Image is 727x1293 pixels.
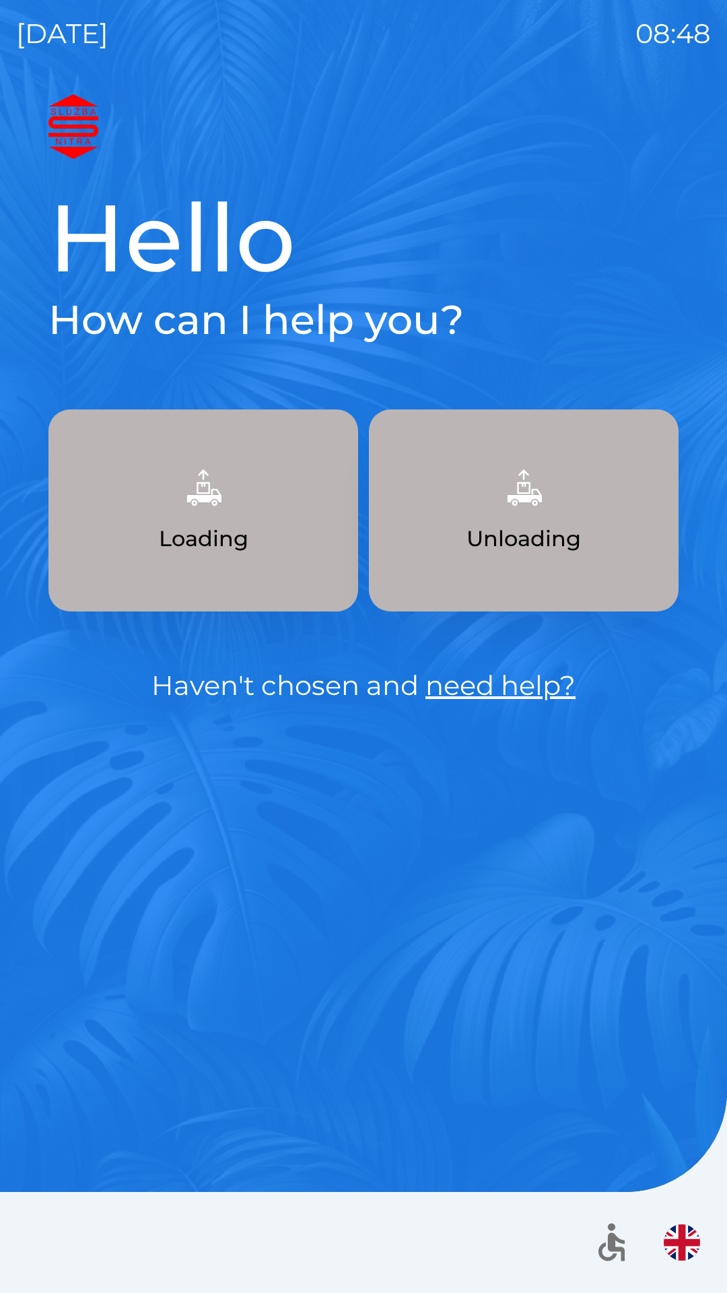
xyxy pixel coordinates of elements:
[159,523,248,555] p: Loading
[369,409,679,611] button: Unloading
[48,409,358,611] button: Loading
[466,523,581,555] p: Unloading
[174,458,233,517] img: 9957f61b-5a77-4cda-b04a-829d24c9f37e.png
[16,13,108,54] p: [DATE]
[48,94,679,159] img: Logo
[48,295,679,345] h2: How can I help you?
[48,665,679,706] p: Haven't chosen and
[48,180,679,295] h1: Hello
[425,669,576,702] a: need help?
[664,1224,700,1261] img: en flag
[635,13,711,54] p: 08:48
[494,458,553,517] img: 6e47bb1a-0e3d-42fb-b293-4c1d94981b35.png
